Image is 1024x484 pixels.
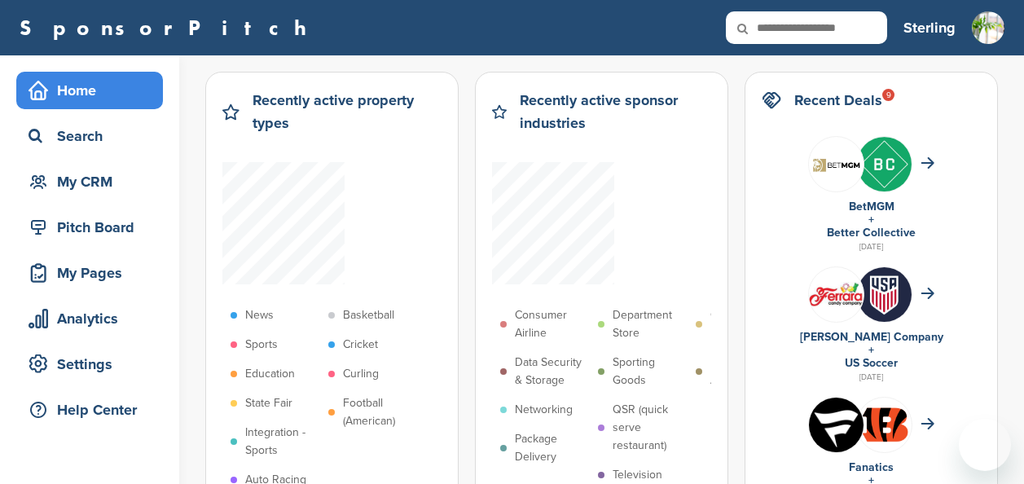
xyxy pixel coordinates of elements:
p: Education [245,365,295,383]
a: Search [16,117,163,155]
a: Analytics [16,300,163,337]
p: Consumer Airline [515,306,590,342]
a: + [868,343,874,357]
p: QSR (quick serve restaurant) [613,401,688,455]
img: Screen shot 2020 11 05 at 10.46.00 am [809,150,864,178]
a: Sterling [903,10,956,46]
a: [PERSON_NAME] Company [800,330,943,344]
a: My Pages [16,254,163,292]
h2: Recent Deals [794,89,882,112]
p: Data Security & Storage [515,354,590,389]
a: Settings [16,345,163,383]
p: Sports [245,336,278,354]
p: Sporting Goods [613,354,688,389]
a: Pitch Board [16,209,163,246]
div: Settings [24,350,163,379]
a: BetMGM [849,200,894,213]
p: Television [613,466,662,484]
p: News [245,306,274,324]
a: My CRM [16,163,163,200]
p: State Fair [245,394,292,412]
h3: Sterling [903,16,956,39]
a: US Soccer [845,356,898,370]
div: [DATE] [762,240,981,254]
a: Fanatics [849,460,894,474]
div: Pitch Board [24,213,163,242]
p: Integration - Sports [245,424,320,460]
img: whvs id 400x400 [857,267,912,322]
div: 9 [882,89,894,101]
p: Networking [515,401,573,419]
div: Search [24,121,163,151]
img: Okcnagxi 400x400 [809,398,864,452]
p: Bathroom Appliances [710,354,785,389]
a: Better Collective [827,226,916,240]
div: My Pages [24,258,163,288]
p: Department Store [613,306,688,342]
h2: Recently active sponsor industries [520,89,711,134]
div: My CRM [24,167,163,196]
div: Analytics [24,304,163,333]
a: Help Center [16,391,163,429]
p: Cricket [343,336,378,354]
p: Curling [343,365,379,383]
a: Home [16,72,163,109]
p: Cleaning products [710,306,785,342]
iframe: Button to launch messaging window [959,419,1011,471]
img: Inc kuuz 400x400 [857,137,912,191]
div: Help Center [24,395,163,425]
h2: Recently active property types [253,89,442,134]
img: Ferrara candy logo [809,282,864,307]
div: Home [24,76,163,105]
p: Package Delivery [515,430,590,466]
p: Basketball [343,306,394,324]
a: SponsorPitch [20,17,317,38]
img: Data?1415808195 [857,405,912,444]
div: [DATE] [762,370,981,385]
p: Football (American) [343,394,418,430]
a: + [868,213,874,227]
